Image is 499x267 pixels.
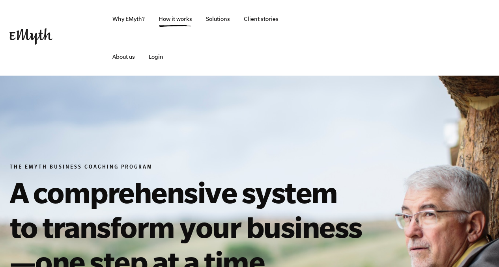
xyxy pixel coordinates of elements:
iframe: Embedded CTA [320,26,403,50]
iframe: Embedded CTA [407,29,490,46]
a: Login [142,38,170,76]
img: EMyth [9,28,52,45]
h6: The EMyth Business Coaching Program [10,164,370,172]
iframe: Chat Widget [460,229,499,267]
a: About us [106,38,141,76]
